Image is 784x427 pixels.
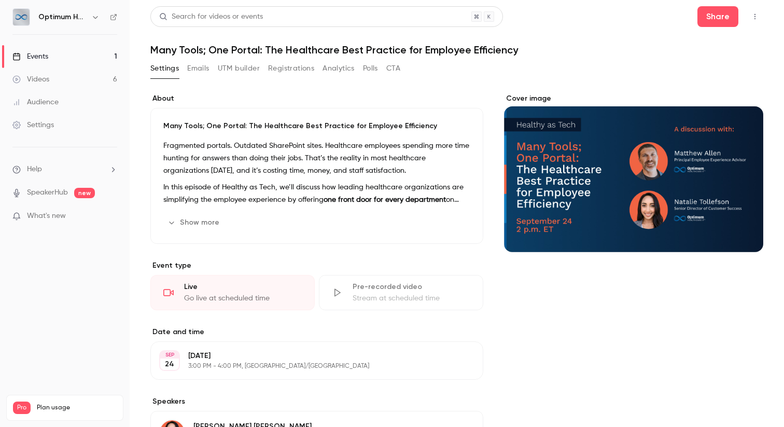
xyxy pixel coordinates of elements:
[37,404,117,412] span: Plan usage
[163,214,226,231] button: Show more
[13,402,31,414] span: Pro
[27,211,66,222] span: What's new
[163,140,470,177] p: Fragmented portals. Outdated SharePoint sites. Healthcare employees spending more time hunting fo...
[504,93,763,252] section: Cover image
[12,97,59,107] div: Audience
[268,60,314,77] button: Registrations
[353,282,470,292] div: Pre-recorded video
[386,60,400,77] button: CTA
[13,9,30,25] img: Optimum Healthcare IT
[184,293,302,304] div: Go live at scheduled time
[504,93,763,104] label: Cover image
[27,187,68,198] a: SpeakerHub
[150,327,483,337] label: Date and time
[150,396,483,407] label: Speakers
[697,6,738,27] button: Share
[187,60,209,77] button: Emails
[38,12,87,22] h6: Optimum Healthcare IT
[105,212,117,221] iframe: Noticeable Trigger
[150,44,763,56] h1: Many Tools; One Portal: The Healthcare Best Practice for Employee Efficiency
[12,164,117,175] li: help-dropdown-opener
[163,121,470,131] p: Many Tools; One Portal: The Healthcare Best Practice for Employee Efficiency
[150,93,483,104] label: About
[188,351,428,361] p: [DATE]
[150,60,179,77] button: Settings
[163,181,470,206] p: In this episode of Healthy as Tech, we’ll discuss how leading healthcare organizations are simpli...
[12,74,49,85] div: Videos
[165,359,174,369] p: 24
[159,11,263,22] div: Search for videos or events
[218,60,260,77] button: UTM builder
[188,362,428,370] p: 3:00 PM - 4:00 PM, [GEOGRAPHIC_DATA]/[GEOGRAPHIC_DATA]
[150,260,483,271] p: Event type
[74,188,95,198] span: new
[184,282,302,292] div: Live
[319,275,483,310] div: Pre-recorded videoStream at scheduled time
[363,60,378,77] button: Polls
[160,351,179,359] div: SEP
[27,164,42,175] span: Help
[12,51,48,62] div: Events
[323,60,355,77] button: Analytics
[324,196,446,203] strong: one front door for every department
[150,275,315,310] div: LiveGo live at scheduled time
[353,293,470,304] div: Stream at scheduled time
[12,120,54,130] div: Settings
